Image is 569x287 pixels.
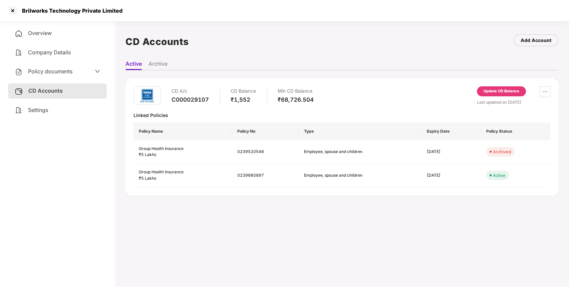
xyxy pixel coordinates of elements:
[15,30,23,38] img: svg+xml;base64,PHN2ZyB4bWxucz0iaHR0cDovL3d3dy53My5vcmcvMjAwMC9zdmciIHdpZHRoPSIyNCIgaGVpZ2h0PSIyNC...
[493,172,506,179] div: Active
[484,88,519,94] div: Update CD Balance
[421,140,481,164] td: [DATE]
[172,86,209,96] div: CD A/c
[278,86,314,96] div: Min CD Balance
[15,49,23,57] img: svg+xml;base64,PHN2ZyB4bWxucz0iaHR0cDovL3d3dy53My5vcmcvMjAwMC9zdmciIHdpZHRoPSIyNCIgaGVpZ2h0PSIyNC...
[18,7,122,14] div: Brilworks Technology Private Limited
[421,122,481,140] th: Expiry Date
[28,87,63,94] span: CD Accounts
[15,68,23,76] img: svg+xml;base64,PHN2ZyB4bWxucz0iaHR0cDovL3d3dy53My5vcmcvMjAwMC9zdmciIHdpZHRoPSIyNCIgaGVpZ2h0PSIyNC...
[232,140,298,164] td: 0239520548
[149,60,168,70] li: Archive
[133,122,232,140] th: Policy Name
[521,37,551,44] div: Add Account
[125,60,142,70] li: Active
[231,86,256,96] div: CD Balance
[421,164,481,187] td: [DATE]
[133,112,550,118] div: Linked Policies
[28,49,71,56] span: Company Details
[299,122,421,140] th: Type
[139,169,227,175] div: Group Health Insurance
[232,164,298,187] td: 0239880897
[304,172,377,179] div: Employee, spouse and children
[139,146,227,152] div: Group Health Insurance
[172,96,209,103] div: C000029107
[28,107,48,113] span: Settings
[139,176,156,181] span: ₹5 Lakhs
[15,106,23,114] img: svg+xml;base64,PHN2ZyB4bWxucz0iaHR0cDovL3d3dy53My5vcmcvMjAwMC9zdmciIHdpZHRoPSIyNCIgaGVpZ2h0PSIyNC...
[15,87,23,95] img: svg+xml;base64,PHN2ZyB3aWR0aD0iMjUiIGhlaWdodD0iMjQiIHZpZXdCb3g9IjAgMCAyNSAyNCIgZmlsbD0ibm9uZSIgeG...
[137,86,157,106] img: tatag.png
[231,96,256,103] div: ₹1,552
[304,149,377,155] div: Employee, spouse and children
[28,30,52,36] span: Overview
[125,34,189,49] h1: CD Accounts
[28,68,72,75] span: Policy documents
[540,86,550,97] button: ellipsis
[139,152,156,157] span: ₹5 Lakhs
[95,69,100,74] span: down
[278,96,314,103] div: ₹68,726.504
[540,89,550,94] span: ellipsis
[493,148,511,155] div: Archived
[477,99,550,105] div: Last updated on [DATE]
[481,122,550,140] th: Policy Status
[232,122,298,140] th: Policy No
